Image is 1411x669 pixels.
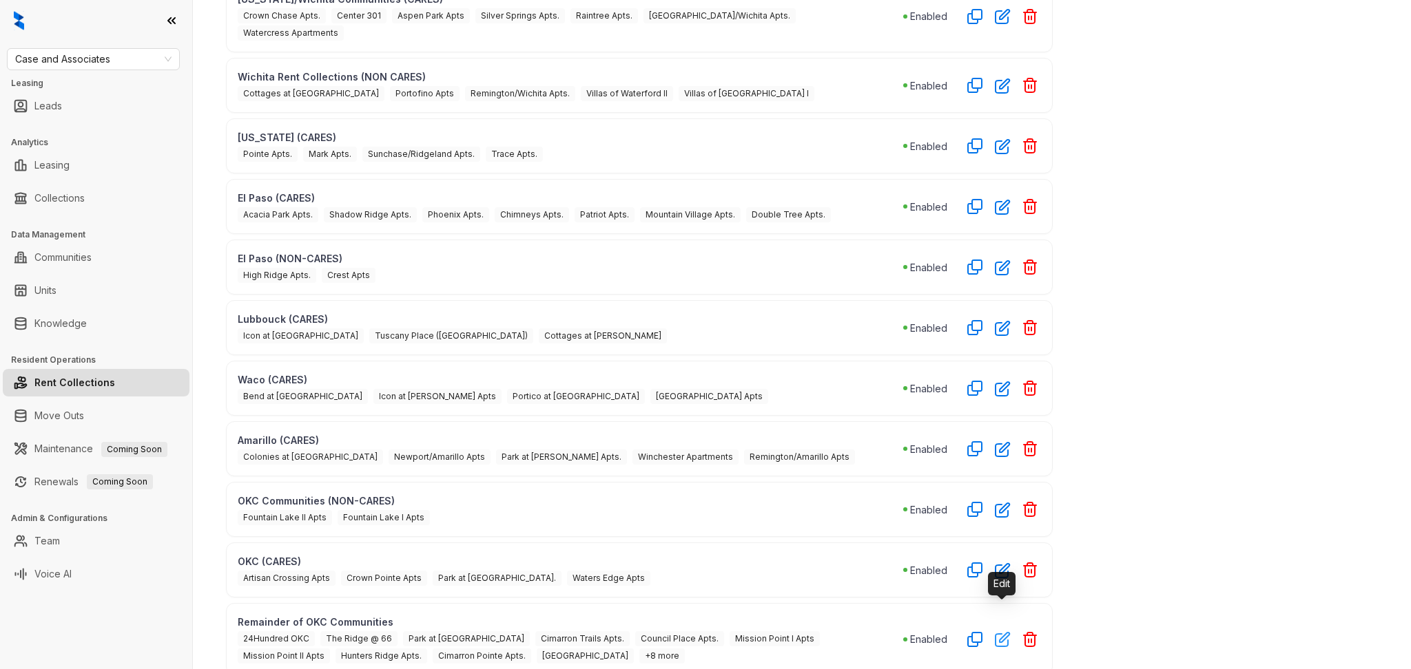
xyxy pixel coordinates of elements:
span: High Ridge Apts. [238,268,316,283]
span: Newport/Amarillo Apts [389,449,491,465]
a: RenewalsComing Soon [34,468,153,496]
p: Enabled [910,260,947,275]
p: El Paso (NON-CARES) [238,251,903,266]
span: [GEOGRAPHIC_DATA] Apts [650,389,768,404]
span: Phoenix Apts. [422,207,489,222]
span: Artisan Crossing Apts [238,571,336,586]
span: Mark Apts. [303,147,357,162]
span: Portico at [GEOGRAPHIC_DATA] [507,389,645,404]
span: Patriot Apts. [575,207,635,222]
a: Rent Collections [34,369,115,396]
span: Fountain Lake I Apts [338,510,430,525]
a: Collections [34,184,85,212]
a: Communities [34,244,92,271]
span: Winchester Apartments [632,449,739,465]
span: Mountain Village Apts. [640,207,741,222]
li: Knowledge [3,310,189,337]
p: Enabled [910,632,947,646]
span: Fountain Lake II Apts [238,510,332,525]
span: Remington/Amarillo Apts [744,449,855,465]
p: Enabled [910,321,947,335]
span: Villas of [GEOGRAPHIC_DATA] I [679,86,814,101]
img: logo [14,11,24,30]
p: OKC Communities (NON-CARES) [238,493,903,508]
span: Shadow Ridge Apts. [324,207,417,222]
li: Maintenance [3,435,189,463]
a: Move Outs [34,402,84,429]
span: Double Tree Apts. [746,207,831,222]
li: Renewals [3,468,189,496]
span: [GEOGRAPHIC_DATA] [537,648,634,663]
span: Villas of Waterford II [581,86,673,101]
li: Communities [3,244,189,271]
p: Wichita Rent Collections (NON CARES) [238,70,903,84]
span: Coming Soon [101,442,167,457]
p: Enabled [910,139,947,153]
li: Units [3,277,189,304]
span: Park at [GEOGRAPHIC_DATA] [403,631,530,646]
p: El Paso (CARES) [238,191,903,205]
span: Council Place Apts. [635,631,724,646]
h3: Admin & Configurations [11,512,192,524]
p: Remainder of OKC Communities [238,615,903,629]
h3: Resident Operations [11,354,192,366]
span: Crest Apts [322,268,375,283]
li: Rent Collections [3,369,189,396]
span: Cottages at [PERSON_NAME] [539,328,667,343]
span: Silver Springs Apts. [475,8,565,23]
div: Edit [988,572,1016,595]
span: 24Hundred OKC [238,631,315,646]
span: Raintree Apts. [570,8,638,23]
span: Park at [PERSON_NAME] Apts. [496,449,627,465]
span: Chimneys Apts. [495,207,569,222]
span: Sunchase/Ridgeland Apts. [362,147,480,162]
span: Crown Chase Apts. [238,8,326,23]
p: Enabled [910,200,947,214]
span: Colonies at [GEOGRAPHIC_DATA] [238,449,383,465]
h3: Data Management [11,229,192,241]
li: Leads [3,92,189,120]
li: Voice AI [3,560,189,588]
p: Enabled [910,9,947,23]
p: OKC (CARES) [238,554,903,569]
span: Cimarron Pointe Apts. [433,648,531,663]
span: Crown Pointe Apts [341,571,427,586]
span: Center 301 [331,8,387,23]
a: Voice AI [34,560,72,588]
p: Enabled [910,502,947,517]
a: Units [34,277,56,304]
span: Watercress Apartments [238,25,344,41]
span: +8 more [639,648,685,663]
li: Team [3,527,189,555]
span: Portofino Apts [390,86,460,101]
span: Icon at [GEOGRAPHIC_DATA] [238,328,364,343]
span: The Ridge @ 66 [320,631,398,646]
span: Mission Point I Apts [730,631,820,646]
a: Leasing [34,151,70,179]
span: Pointe Apts. [238,147,298,162]
h3: Analytics [11,136,192,149]
li: Collections [3,184,189,212]
span: Acacia Park Apts. [238,207,318,222]
span: Icon at [PERSON_NAME] Apts [373,389,502,404]
span: Remington/Wichita Apts. [465,86,575,101]
span: [GEOGRAPHIC_DATA]/Wichita Apts. [643,8,796,23]
p: Lubbouck (CARES) [238,312,903,326]
li: Move Outs [3,402,189,429]
p: Amarillo (CARES) [238,433,903,447]
span: Aspen Park Apts [392,8,470,23]
p: Enabled [910,442,947,456]
p: Enabled [910,381,947,396]
h3: Leasing [11,77,192,89]
span: Park at [GEOGRAPHIC_DATA]. [433,571,562,586]
span: Trace Apts. [486,147,543,162]
span: Cimarron Trails Apts. [535,631,630,646]
p: Waco (CARES) [238,372,903,387]
li: Leasing [3,151,189,179]
p: Enabled [910,563,947,577]
span: Coming Soon [87,474,153,489]
p: [US_STATE] (CARES) [238,130,903,145]
span: Cottages at [GEOGRAPHIC_DATA] [238,86,384,101]
p: Enabled [910,78,947,93]
a: Knowledge [34,310,87,337]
